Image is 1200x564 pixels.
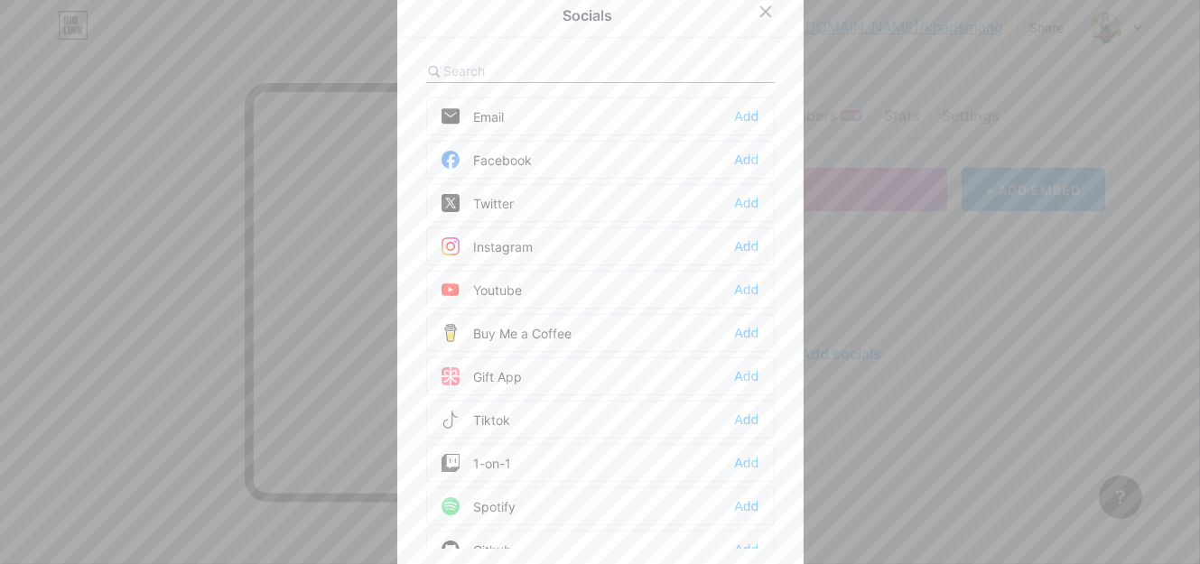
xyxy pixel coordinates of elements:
[442,454,512,472] div: 1-on-1
[734,237,758,255] div: Add
[444,61,644,80] input: Search
[734,151,758,169] div: Add
[442,151,533,169] div: Facebook
[442,367,523,385] div: Gift App
[734,107,758,125] div: Add
[734,281,758,299] div: Add
[563,5,612,26] div: Socials
[442,281,523,299] div: Youtube
[442,411,511,429] div: Tiktok
[734,454,758,472] div: Add
[442,107,505,125] div: Email
[734,411,758,429] div: Add
[442,541,513,559] div: Github
[442,194,515,212] div: Twitter
[734,497,758,515] div: Add
[442,237,534,255] div: Instagram
[734,194,758,212] div: Add
[442,497,516,515] div: Spotify
[442,324,572,342] div: Buy Me a Coffee
[734,324,758,342] div: Add
[734,541,758,559] div: Add
[734,367,758,385] div: Add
